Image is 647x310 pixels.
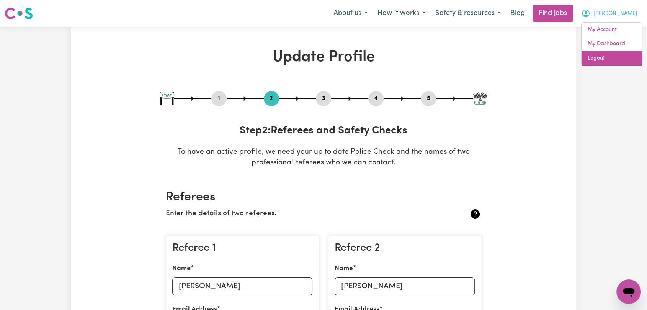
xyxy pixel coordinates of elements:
button: Safety & resources [430,5,506,21]
button: Go to step 5 [421,94,436,104]
h3: Referee 1 [172,242,312,255]
h2: Referees [166,190,481,205]
button: Go to step 1 [211,94,227,104]
p: To have an active profile, we need your up to date Police Check and the names of two professional... [160,147,487,169]
a: Blog [506,5,529,22]
a: Logout [582,51,642,66]
button: My Account [576,5,642,21]
div: My Account [581,22,642,66]
label: Name [335,264,353,274]
button: How it works [373,5,430,21]
label: Name [172,264,191,274]
h3: Referee 2 [335,242,475,255]
a: Find jobs [533,5,573,22]
button: Go to step 2 [264,94,279,104]
a: Careseekers logo [5,5,33,22]
a: My Account [582,23,642,37]
span: [PERSON_NAME] [593,10,637,18]
h1: Update Profile [160,48,487,67]
iframe: Button to launch messaging window [616,279,641,304]
button: About us [328,5,373,21]
h3: Step 2 : Referees and Safety Checks [160,125,487,138]
p: Enter the details of two referees. [166,208,429,219]
a: My Dashboard [582,37,642,51]
button: Go to step 3 [316,94,331,104]
img: Careseekers logo [5,6,33,20]
button: Go to step 4 [368,94,384,104]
